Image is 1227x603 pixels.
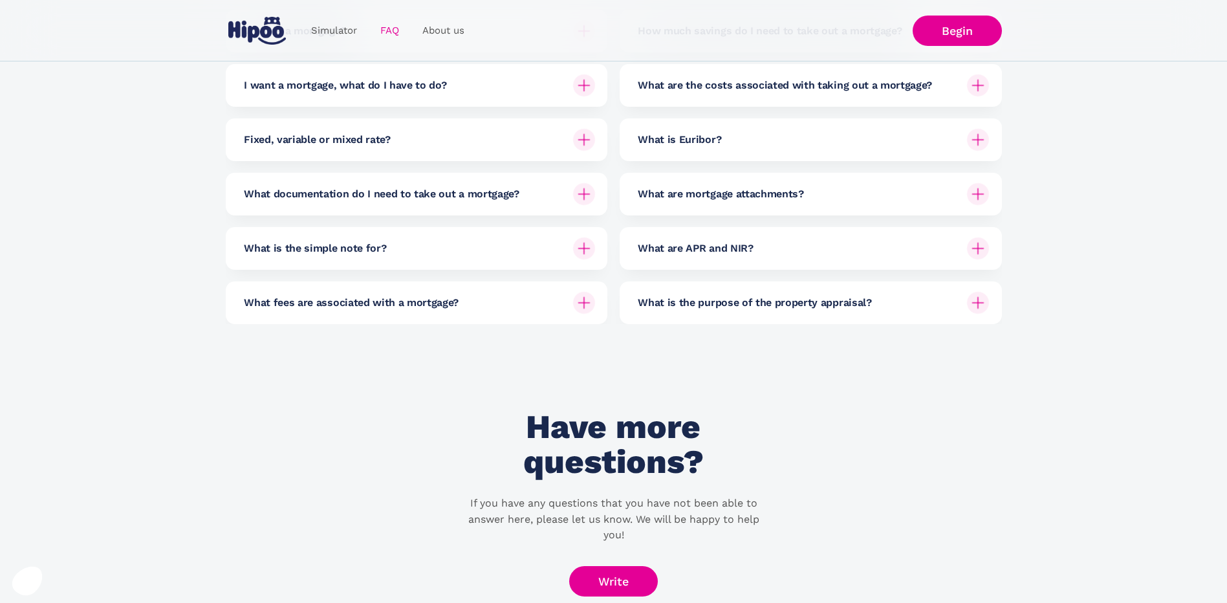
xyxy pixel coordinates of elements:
a: Write [569,566,658,597]
a: FAQ [369,18,411,43]
a: About us [411,18,476,43]
p: If you have any questions that you have not been able to answer here, please let us know. We will... [459,496,769,543]
h6: What are APR and NIR? [638,241,753,256]
h6: I want a mortgage, what do I have to do? [244,78,446,93]
a: Home [226,12,289,50]
h6: What documentation do I need to take out a mortgage? [244,187,519,201]
h6: What are mortgage attachments? [638,187,803,201]
h6: Fixed, variable or mixed rate? [244,133,390,147]
h1: Have more questions? [464,410,763,479]
h6: What is the purpose of the property appraisal? [638,296,871,310]
h6: What is Euribor? [638,133,721,147]
h6: What is the simple note for? [244,241,386,256]
a: Begin [913,16,1002,46]
a: Simulator [299,18,369,43]
h6: What fees are associated with a mortgage? [244,296,459,310]
h6: What are the costs associated with taking out a mortgage? [638,78,932,93]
